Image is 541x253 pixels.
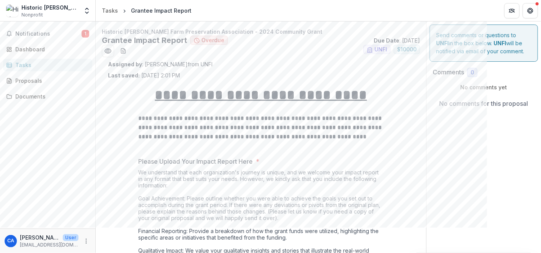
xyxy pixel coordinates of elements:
strong: UNFI [494,40,506,46]
span: Notifications [15,31,82,37]
button: Get Help [523,3,538,18]
button: Notifications1 [3,28,92,40]
h2: Comments [433,69,464,76]
p: Historic [PERSON_NAME] Farm Preservation Association - 2024 Community Grant [102,28,420,36]
span: Overdue [201,37,224,44]
p: No comments yet [433,83,535,91]
p: : [PERSON_NAME] from UNFI [108,60,414,68]
div: Historic [PERSON_NAME] Farm Preservation Association [21,3,78,11]
img: Historic Franklin Metcalf Farm Preservation Association [6,5,18,17]
h2: Grantee Impact Report [102,36,187,45]
div: Tasks [102,7,118,15]
strong: Due Date [374,37,399,44]
a: Proposals [3,74,92,87]
span: 1 [82,30,89,38]
a: Documents [3,90,92,103]
p: Please Upload Your Impact Report Here [139,157,253,166]
a: Tasks [99,5,121,16]
div: Tasks [15,61,86,69]
p: No comments for this proposal [440,99,528,108]
span: UNFI [374,46,387,53]
p: [PERSON_NAME] [20,233,60,242]
div: Send comments or questions to in the box below. will be notified via email of your comment. [430,25,538,62]
nav: breadcrumb [99,5,194,16]
div: Grantee Impact Report [131,7,191,15]
p: : [DATE] [374,36,420,44]
span: $ 10000 [397,46,417,53]
strong: UNFI [436,40,449,46]
button: Partners [504,3,520,18]
div: Carrie Almon [7,238,14,243]
strong: Assigned by [108,61,142,67]
a: Tasks [3,59,92,71]
button: Preview 3c53ba25-408b-472b-8740-fa8327554275.pdf [102,45,114,57]
button: Open entity switcher [82,3,92,18]
button: More [82,237,91,246]
div: Proposals [15,77,86,85]
div: Documents [15,92,86,100]
span: Nonprofit [21,11,43,18]
p: [EMAIL_ADDRESS][DOMAIN_NAME] [20,242,78,248]
p: [DATE] 2:01 PM [108,71,180,79]
div: Dashboard [15,45,86,53]
p: User [63,234,78,241]
strong: Last saved: [108,72,140,79]
button: download-word-button [117,45,129,57]
span: 0 [471,69,474,76]
a: Dashboard [3,43,92,56]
